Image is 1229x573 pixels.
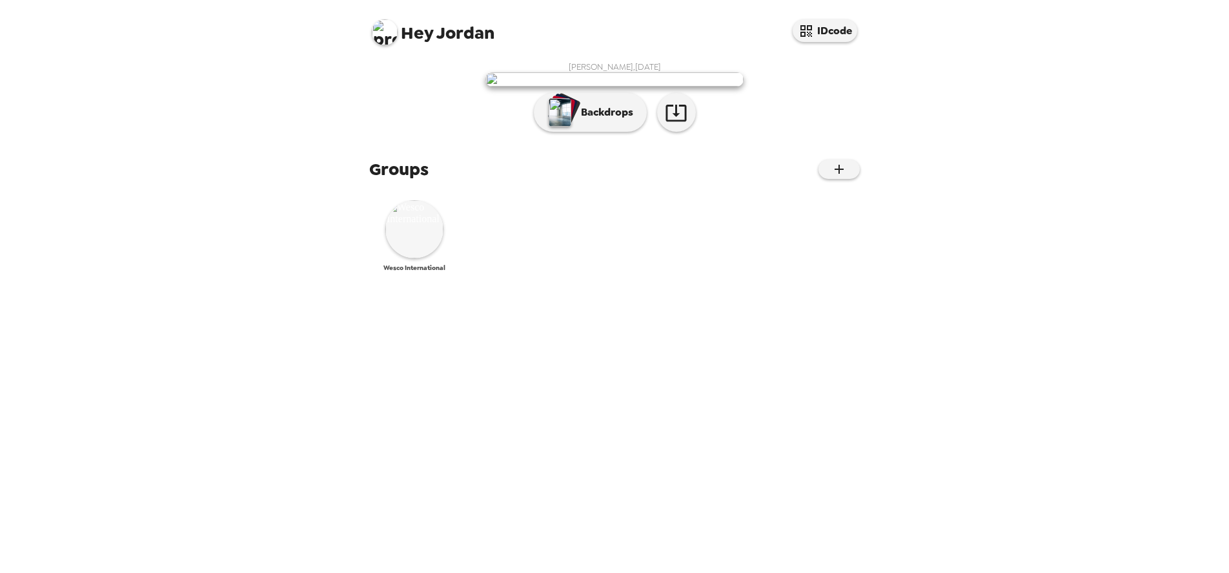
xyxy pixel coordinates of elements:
[372,13,494,42] span: Jordan
[383,264,445,272] span: Wesco International
[385,200,443,258] img: Wesco International
[569,61,661,72] span: [PERSON_NAME] , [DATE]
[401,21,433,45] span: Hey
[793,19,857,42] button: IDcode
[369,158,429,181] span: Groups
[372,19,398,45] img: profile pic
[485,72,744,87] img: user
[534,93,647,132] button: Backdrops
[574,105,633,120] p: Backdrops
